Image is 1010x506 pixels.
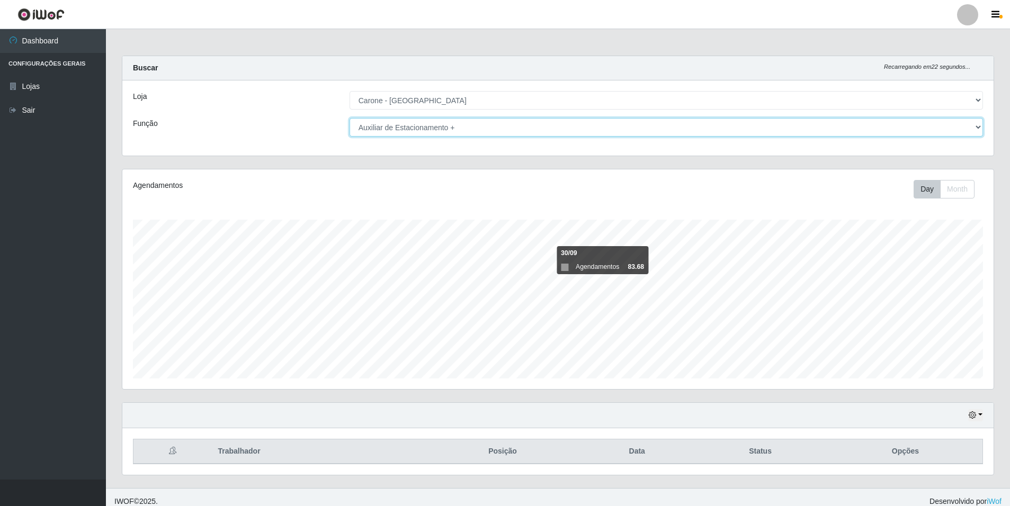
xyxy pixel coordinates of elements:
[211,439,423,464] th: Trabalhador
[914,180,941,198] button: Day
[424,439,582,464] th: Posição
[114,497,134,505] span: IWOF
[17,8,65,21] img: CoreUI Logo
[692,439,828,464] th: Status
[884,64,970,70] i: Recarregando em 22 segundos...
[133,118,158,129] label: Função
[914,180,975,198] div: First group
[133,64,158,72] strong: Buscar
[987,497,1002,505] a: iWof
[914,180,983,198] div: Toolbar with button groups
[828,439,983,464] th: Opções
[133,180,478,191] div: Agendamentos
[582,439,692,464] th: Data
[133,91,147,102] label: Loja
[940,180,975,198] button: Month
